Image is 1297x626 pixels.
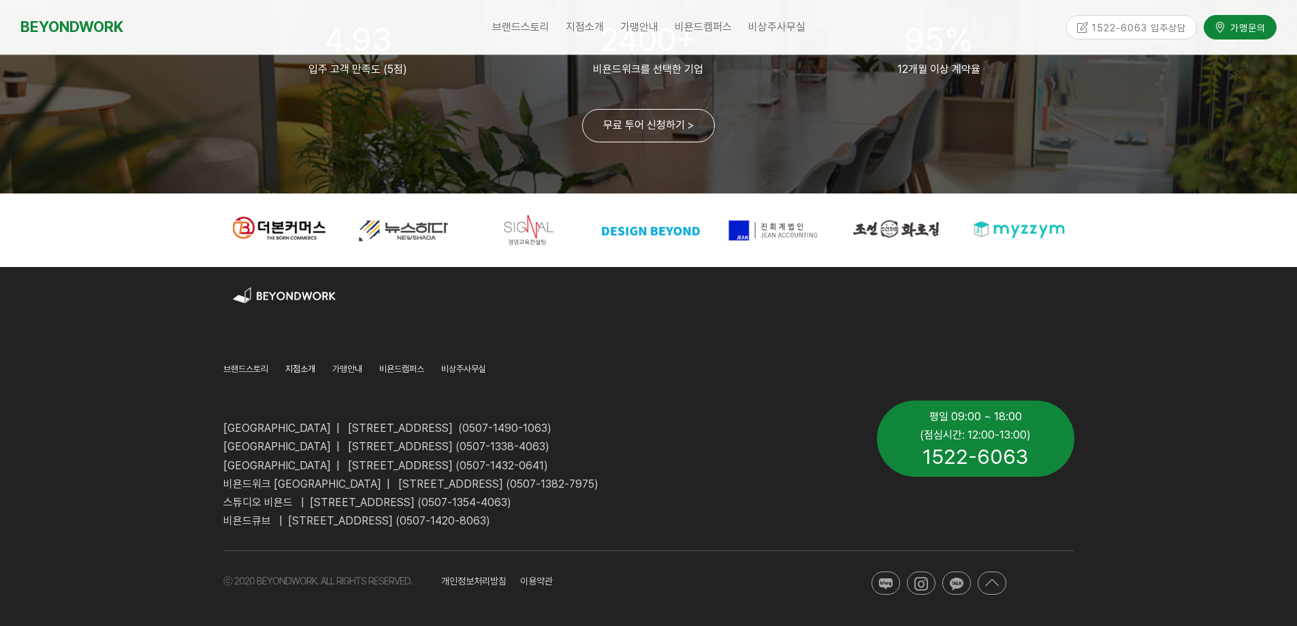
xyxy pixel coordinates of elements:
[223,459,548,472] span: [GEOGRAPHIC_DATA] | [STREET_ADDRESS] (0507-1432-0641)
[558,10,612,44] a: 지점소개
[223,496,511,509] span: 스튜디오 비욘드 | [STREET_ADDRESS] (0507-1354-4063)
[20,14,123,40] a: BEYONDWORK
[223,364,268,374] span: 브랜드스토리
[748,20,805,33] span: 비상주사무실
[582,109,715,142] a: 무료 투어 신청하기 >
[223,514,490,527] span: 비욘드큐브 | [STREET_ADDRESS] (0507-1420-8063)
[441,364,486,374] span: 비상주사무실
[620,20,658,33] span: 가맹안내
[223,422,551,435] span: [GEOGRAPHIC_DATA] | [STREET_ADDRESS] (0507-1490-1063)
[379,362,424,380] a: 비욘드캠퍼스
[675,20,732,33] span: 비욘드캠퍼스
[285,364,315,374] span: 지점소개
[223,440,549,453] span: [GEOGRAPHIC_DATA] | [STREET_ADDRESS] (0507-1338-4063)
[285,362,315,380] a: 지점소개
[593,63,703,76] span: 비욘드워크를 선택한 기업
[223,576,412,586] span: ⓒ 2020 BEYONDWORK. ALL RIGHTS RESERVED.
[566,20,604,33] span: 지점소개
[484,10,558,44] a: 브랜드스토리
[929,410,1022,423] span: 평일 09:00 ~ 18:00
[223,478,598,490] span: 비욘드워크 [GEOGRAPHIC_DATA] | [STREET_ADDRESS] (0507-1382-7975)
[441,576,553,586] span: 개인정보처리방침 이용약관
[612,10,667,44] a: 가맹안내
[332,364,362,374] span: 가맹안내
[667,10,740,44] a: 비욘드캠퍼스
[223,362,268,380] a: 브랜드스토리
[923,444,1028,469] span: 1522-6063
[308,63,407,76] span: 입주 고객 만족도 (5점)
[441,362,486,380] a: 비상주사무실
[332,362,362,380] a: 가맹안내
[492,20,549,33] span: 브랜드스토리
[1204,15,1277,39] a: 가맹문의
[1226,20,1266,34] span: 가맹문의
[379,364,424,374] span: 비욘드캠퍼스
[920,428,1031,441] span: (점심시간: 12:00-13:00)
[897,63,980,76] span: 12개월 이상 계약율
[740,10,814,44] a: 비상주사무실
